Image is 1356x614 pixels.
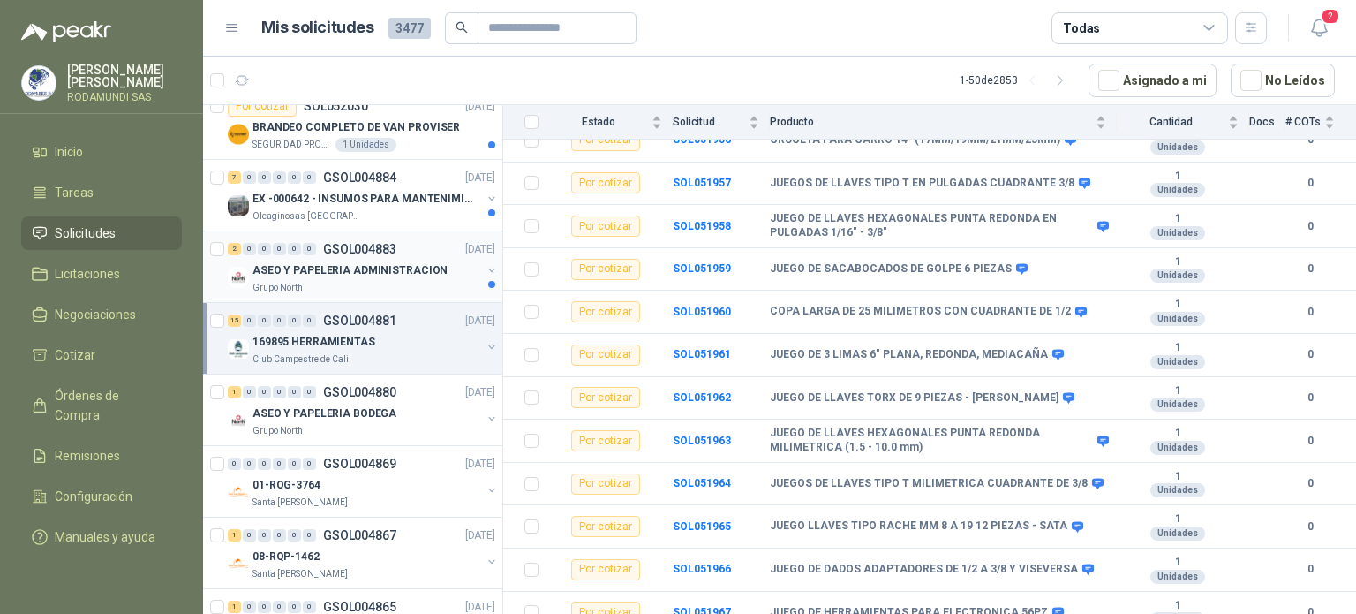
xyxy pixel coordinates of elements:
img: Company Logo [228,553,249,574]
span: Manuales y ayuda [55,527,155,547]
b: JUEGO DE LLAVES HEXAGONALES PUNTA REDONDA MILIMETRICA (1.5 - 10.0 mm) [770,427,1093,454]
p: GSOL004865 [323,601,396,613]
span: 3477 [388,18,431,39]
span: Órdenes de Compra [55,386,165,425]
span: Cotizar [55,345,95,365]
a: Inicio [21,135,182,169]
b: JUEGO DE LLAVES HEXAGONALES PUNTA REDONDA EN PULGADAS 1/16" - 3/8" [770,212,1093,239]
div: 0 [228,458,241,470]
div: Por cotizar [571,559,640,580]
div: Por cotizar [571,130,640,151]
p: [DATE] [465,241,495,258]
a: Tareas [21,176,182,209]
span: Inicio [55,142,83,162]
div: 0 [258,386,271,398]
p: [DATE] [465,384,495,401]
b: 0 [1285,433,1335,450]
b: SOL051966 [673,563,731,575]
p: 169895 HERRAMIENTAS [252,334,375,351]
span: Solicitudes [55,224,116,243]
p: Grupo North [252,424,303,438]
b: 0 [1285,390,1335,406]
div: Unidades [1150,483,1205,497]
a: Cotizar [21,338,182,372]
div: 0 [303,386,316,398]
span: Remisiones [55,446,120,466]
div: 0 [258,171,271,184]
p: SOL052030 [304,100,368,112]
div: 0 [303,601,316,613]
div: Unidades [1150,226,1205,240]
p: 01-RQG-3764 [252,477,320,494]
p: Grupo North [252,281,303,295]
div: 0 [303,458,316,470]
img: Logo peakr [21,21,111,42]
div: 0 [243,529,256,542]
span: Estado [549,116,648,128]
div: 2 [228,243,241,255]
img: Company Logo [228,338,249,360]
p: Santa [PERSON_NAME] [252,496,348,510]
span: Solicitud [673,116,745,128]
a: SOL051963 [673,435,731,447]
p: [DATE] [465,170,495,186]
b: 0 [1285,218,1335,235]
div: 0 [258,601,271,613]
div: 0 [303,243,316,255]
p: 08-RQP-1462 [252,549,320,565]
b: 0 [1285,519,1335,535]
div: 0 [288,386,301,398]
b: SOL051961 [673,348,731,360]
p: RODAMUNDI SAS [67,92,182,102]
p: ASEO Y PAPELERIA BODEGA [252,406,396,422]
div: 0 [243,386,256,398]
a: 1 0 0 0 0 0 GSOL004867[DATE] Company Logo08-RQP-1462Santa [PERSON_NAME] [228,525,499,581]
b: 0 [1285,561,1335,578]
a: Remisiones [21,439,182,473]
div: Por cotizar [228,95,297,117]
b: SOL051964 [673,477,731,489]
img: Company Logo [228,481,249,503]
div: 0 [303,315,316,327]
b: 0 [1285,132,1335,148]
b: 1 [1117,384,1239,398]
b: 0 [1285,304,1335,321]
div: 1 [228,529,241,542]
img: Company Logo [228,124,249,145]
div: Unidades [1150,441,1205,455]
div: Unidades [1150,140,1205,155]
a: 1 0 0 0 0 0 GSOL004880[DATE] Company LogoASEO Y PAPELERIA BODEGAGrupo North [228,382,499,438]
b: 1 [1117,599,1239,613]
div: 0 [258,243,271,255]
th: Estado [549,105,673,140]
p: EX -000642 - INSUMOS PARA MANTENIMIENTO PREVENTIVO [252,191,472,208]
div: Por cotizar [571,216,640,237]
div: Por cotizar [571,172,640,193]
img: Company Logo [228,195,249,216]
span: Tareas [55,183,94,202]
b: 1 [1117,170,1239,184]
div: Unidades [1150,183,1205,197]
a: SOL051958 [673,220,731,232]
div: 0 [243,458,256,470]
div: Por cotizar [571,474,640,495]
b: 1 [1117,470,1239,484]
span: # COTs [1285,116,1321,128]
div: 0 [273,601,286,613]
div: 1 [228,601,241,613]
div: 0 [273,315,286,327]
a: SOL051965 [673,520,731,533]
div: 0 [288,529,301,542]
div: 0 [303,171,316,184]
a: SOL051959 [673,262,731,275]
div: 0 [273,458,286,470]
b: JUEGOS DE LLAVES TIPO T EN PULGADAS CUADRANTE 3/8 [770,177,1074,191]
div: 0 [273,386,286,398]
a: SOL051957 [673,177,731,189]
span: search [456,21,468,34]
b: JUEGO LLAVES TIPO RACHE MM 8 A 19 12 PIEZAS - SATA [770,519,1067,534]
p: Santa [PERSON_NAME] [252,567,348,581]
b: 0 [1285,175,1335,192]
div: 0 [243,171,256,184]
